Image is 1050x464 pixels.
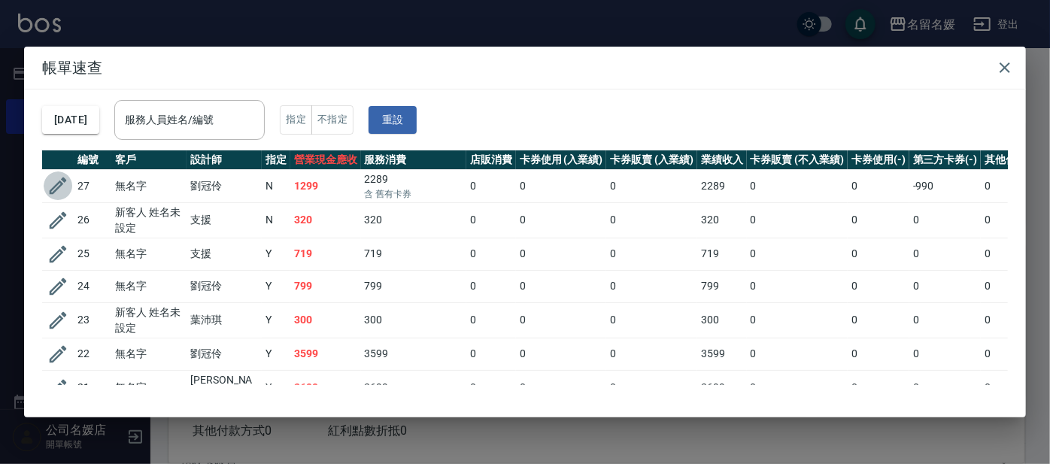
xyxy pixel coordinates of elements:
td: 0 [516,169,607,202]
td: 0 [909,338,982,370]
td: 0 [516,238,607,270]
td: 300 [697,302,747,338]
td: 0 [466,270,516,302]
td: 0 [848,238,909,270]
th: 業績收入 [697,150,747,170]
th: 客戶 [111,150,187,170]
td: 無名字 [111,238,187,270]
td: 300 [361,302,466,338]
td: 0 [466,169,516,202]
td: 1299 [290,169,361,202]
button: 指定 [280,105,312,135]
td: 0 [747,302,848,338]
th: 卡券使用(-) [848,150,909,170]
td: 0 [516,370,607,405]
td: Y [262,370,290,405]
td: 支援 [187,202,262,238]
td: Y [262,270,290,302]
td: 0 [466,238,516,270]
td: 葉沛琪 [187,302,262,338]
td: 0 [909,302,982,338]
td: 2699 [697,370,747,405]
td: 0 [848,169,909,202]
td: Y [262,338,290,370]
td: 0 [606,270,697,302]
td: 0 [466,338,516,370]
td: 0 [848,202,909,238]
td: 2699 [361,370,466,405]
button: 不指定 [311,105,354,135]
td: 0 [848,370,909,405]
td: 0 [909,270,982,302]
td: 0 [747,370,848,405]
td: 27 [74,169,111,202]
td: 0 [747,270,848,302]
th: 編號 [74,150,111,170]
td: 0 [848,338,909,370]
td: 0 [909,238,982,270]
th: 卡券販賣 (不入業績) [747,150,848,170]
td: 25 [74,238,111,270]
td: 26 [74,202,111,238]
td: 劉冠伶 [187,270,262,302]
td: 0 [909,202,982,238]
td: 無名字 [111,338,187,370]
td: 0 [516,270,607,302]
td: 2289 [697,169,747,202]
td: Y [262,238,290,270]
td: 799 [697,270,747,302]
td: 劉冠伶 [187,169,262,202]
th: 營業現金應收 [290,150,361,170]
td: 3599 [697,338,747,370]
td: 320 [290,202,361,238]
th: 卡券使用 (入業績) [516,150,607,170]
td: N [262,202,290,238]
td: 0 [466,202,516,238]
td: 3599 [290,338,361,370]
td: 0 [747,169,848,202]
td: 0 [606,338,697,370]
td: 320 [361,202,466,238]
td: 719 [361,238,466,270]
td: [PERSON_NAME] [187,370,262,405]
td: 0 [466,302,516,338]
td: 22 [74,338,111,370]
td: 0 [747,202,848,238]
td: 劉冠伶 [187,338,262,370]
th: 卡券販賣 (入業績) [606,150,697,170]
th: 店販消費 [466,150,516,170]
th: 服務消費 [361,150,466,170]
td: 799 [290,270,361,302]
p: 含 舊有卡券 [365,187,463,201]
td: 0 [848,270,909,302]
td: 0 [747,238,848,270]
td: 320 [697,202,747,238]
td: 0 [516,202,607,238]
td: 支援 [187,238,262,270]
th: 設計師 [187,150,262,170]
td: -990 [909,169,982,202]
td: 0 [516,302,607,338]
button: [DATE] [42,106,99,134]
td: 300 [290,302,361,338]
td: 2289 [361,169,466,202]
td: 719 [697,238,747,270]
td: 0 [848,302,909,338]
td: 3599 [361,338,466,370]
h2: 帳單速查 [24,47,1026,89]
td: 0 [606,370,697,405]
td: 719 [290,238,361,270]
td: 21 [74,370,111,405]
td: 0 [909,370,982,405]
th: 指定 [262,150,290,170]
td: 2699 [290,370,361,405]
td: 無名字 [111,370,187,405]
td: 無名字 [111,270,187,302]
td: N [262,169,290,202]
td: 0 [516,338,607,370]
td: 0 [606,169,697,202]
td: 0 [606,238,697,270]
td: 新客人 姓名未設定 [111,202,187,238]
td: 新客人 姓名未設定 [111,302,187,338]
td: Y [262,302,290,338]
